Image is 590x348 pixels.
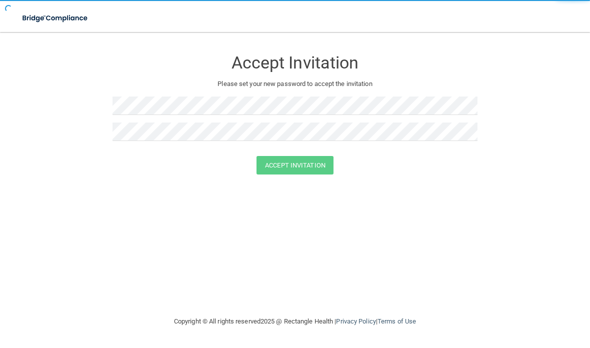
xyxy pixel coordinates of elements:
h3: Accept Invitation [112,53,477,72]
a: Terms of Use [377,317,416,325]
button: Accept Invitation [256,156,333,174]
div: Copyright © All rights reserved 2025 @ Rectangle Health | | [112,305,477,337]
img: bridge_compliance_login_screen.278c3ca4.svg [15,8,96,28]
p: Please set your new password to accept the invitation [120,78,470,90]
a: Privacy Policy [336,317,375,325]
